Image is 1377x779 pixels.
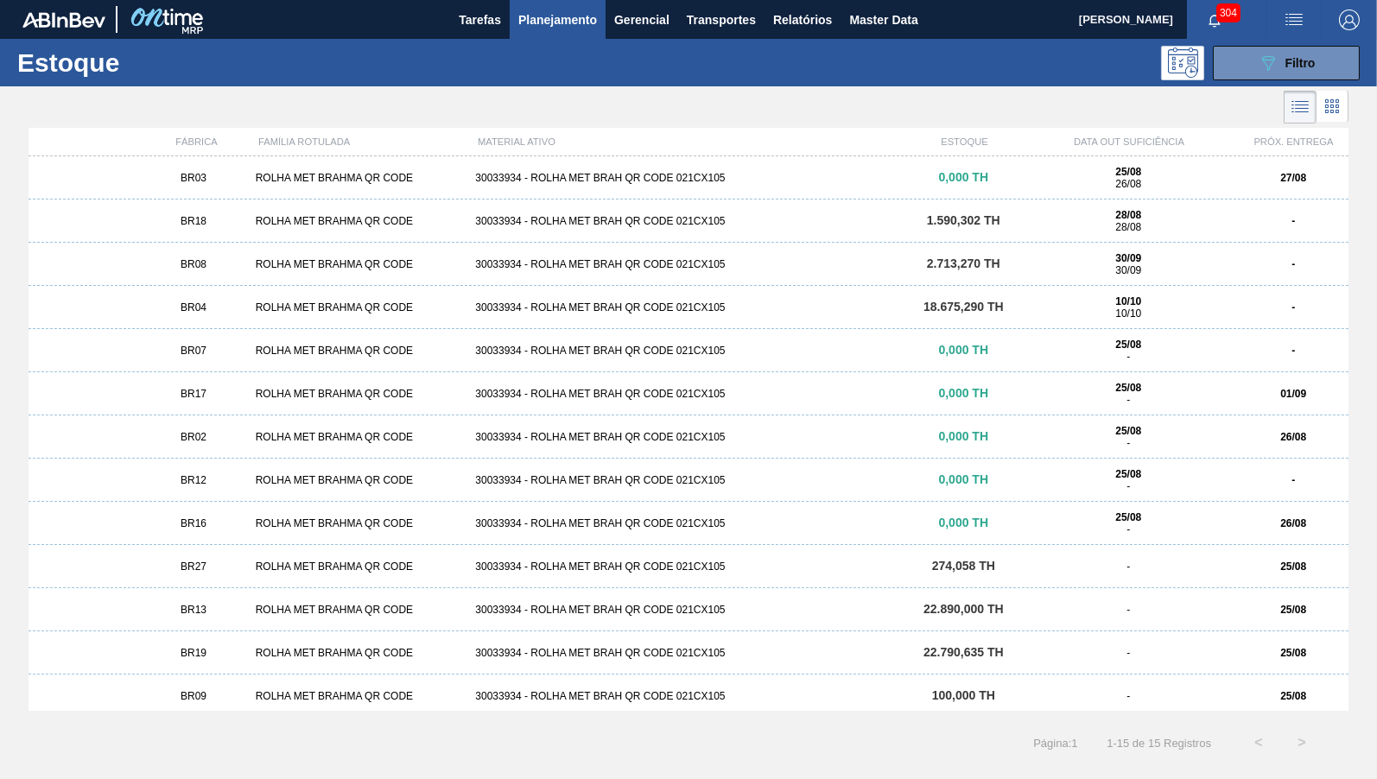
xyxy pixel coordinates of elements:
img: userActions [1284,9,1304,30]
div: 30033934 - ROLHA MET BRAH QR CODE 021CX105 [468,604,908,616]
div: ROLHA MET BRAHMA QR CODE [249,517,469,529]
span: BR17 [181,388,206,400]
div: 30033934 - ROLHA MET BRAH QR CODE 021CX105 [468,431,908,443]
span: BR03 [181,172,206,184]
span: 1 - 15 de 15 Registros [1104,737,1211,750]
div: MATERIAL ATIVO [471,136,910,147]
span: BR18 [181,215,206,227]
span: Planejamento [518,9,597,30]
img: TNhmsLtSVTkK8tSr43FrP2fwEKptu5GPRR3wAAAABJRU5ErkJggg== [22,12,105,28]
span: BR08 [181,258,206,270]
strong: - [1291,301,1295,313]
strong: 25/08 [1115,339,1141,351]
div: ROLHA MET BRAHMA QR CODE [249,604,469,616]
strong: - [1291,345,1295,357]
span: 0,000 TH [939,170,989,184]
span: 1.590,302 TH [927,213,1000,227]
button: > [1280,721,1323,764]
span: Filtro [1285,56,1316,70]
span: BR07 [181,345,206,357]
div: PRÓX. ENTREGA [1239,136,1348,147]
div: FÁBRICA [142,136,251,147]
span: BR09 [181,690,206,702]
span: - [1126,351,1130,363]
strong: - [1291,215,1295,227]
span: BR02 [181,431,206,443]
span: 304 [1216,3,1241,22]
span: BR12 [181,474,206,486]
strong: - [1291,474,1295,486]
span: BR13 [181,604,206,616]
button: Filtro [1213,46,1360,80]
span: 22.890,000 TH [923,602,1004,616]
div: 30033934 - ROLHA MET BRAH QR CODE 021CX105 [468,690,908,702]
strong: 25/08 [1115,468,1141,480]
div: 30033934 - ROLHA MET BRAH QR CODE 021CX105 [468,345,908,357]
button: < [1237,721,1280,764]
strong: 25/08 [1115,166,1141,178]
h1: Estoque [17,53,267,73]
div: 30033934 - ROLHA MET BRAH QR CODE 021CX105 [468,647,908,659]
strong: 26/08 [1280,517,1306,529]
strong: 25/08 [1115,425,1141,437]
strong: 28/08 [1115,209,1141,221]
strong: 25/08 [1280,604,1306,616]
div: ROLHA MET BRAHMA QR CODE [249,215,469,227]
span: 2.713,270 TH [927,256,1000,270]
div: ROLHA MET BRAHMA QR CODE [249,345,469,357]
span: - [1126,480,1130,492]
div: ESTOQUE [910,136,1019,147]
span: - [1126,604,1130,616]
div: 30033934 - ROLHA MET BRAH QR CODE 021CX105 [468,560,908,573]
strong: 25/08 [1115,382,1141,394]
span: 100,000 TH [932,688,995,702]
div: DATA OUT SUFICIÊNCIA [1019,136,1239,147]
span: Relatórios [773,9,832,30]
strong: 25/08 [1280,647,1306,659]
span: Página : 1 [1033,737,1077,750]
div: 30033934 - ROLHA MET BRAH QR CODE 021CX105 [468,301,908,313]
span: 28/08 [1115,221,1141,233]
span: 18.675,290 TH [923,300,1004,313]
span: - [1126,560,1130,573]
div: ROLHA MET BRAHMA QR CODE [249,172,469,184]
span: 0,000 TH [939,429,989,443]
span: BR16 [181,517,206,529]
span: Gerencial [614,9,669,30]
div: ROLHA MET BRAHMA QR CODE [249,431,469,443]
strong: 25/08 [1115,511,1141,523]
span: 26/08 [1115,178,1141,190]
div: 30033934 - ROLHA MET BRAH QR CODE 021CX105 [468,474,908,486]
div: Pogramando: nenhum usuário selecionado [1161,46,1204,80]
div: ROLHA MET BRAHMA QR CODE [249,690,469,702]
div: 30033934 - ROLHA MET BRAH QR CODE 021CX105 [468,388,908,400]
button: Notificações [1187,8,1242,32]
span: - [1126,437,1130,449]
strong: 27/08 [1280,172,1306,184]
span: 22.790,635 TH [923,645,1004,659]
span: 0,000 TH [939,516,989,529]
div: ROLHA MET BRAHMA QR CODE [249,474,469,486]
span: - [1126,690,1130,702]
div: ROLHA MET BRAHMA QR CODE [249,388,469,400]
span: BR27 [181,560,206,573]
div: FAMÍLIA ROTULADA [251,136,471,147]
div: 30033934 - ROLHA MET BRAH QR CODE 021CX105 [468,517,908,529]
span: 10/10 [1115,307,1141,320]
strong: 25/08 [1280,690,1306,702]
strong: 10/10 [1115,295,1141,307]
span: - [1126,523,1130,535]
span: 274,058 TH [932,559,995,573]
div: 30033934 - ROLHA MET BRAH QR CODE 021CX105 [468,258,908,270]
strong: 26/08 [1280,431,1306,443]
span: - [1126,394,1130,406]
div: 30033934 - ROLHA MET BRAH QR CODE 021CX105 [468,172,908,184]
span: - [1126,647,1130,659]
span: Master Data [849,9,917,30]
div: Visão em Lista [1284,91,1317,123]
span: Tarefas [459,9,501,30]
div: ROLHA MET BRAHMA QR CODE [249,258,469,270]
span: 0,000 TH [939,343,989,357]
strong: 25/08 [1280,560,1306,573]
div: ROLHA MET BRAHMA QR CODE [249,301,469,313]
